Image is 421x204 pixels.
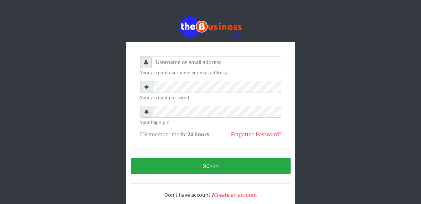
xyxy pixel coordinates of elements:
[152,56,281,68] input: Username or email address
[140,131,209,138] label: Remember me for
[214,191,257,198] a: Create an account
[131,158,291,174] button: Sign in
[187,131,209,138] b: 24 hours
[140,69,281,76] small: Your account username or email address
[231,131,281,138] a: Forgotten Password?
[140,94,281,101] small: Your account password
[140,132,144,136] input: Remember me for24 hours
[140,184,281,199] div: Don't have account ?
[140,119,281,126] small: Your login pin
